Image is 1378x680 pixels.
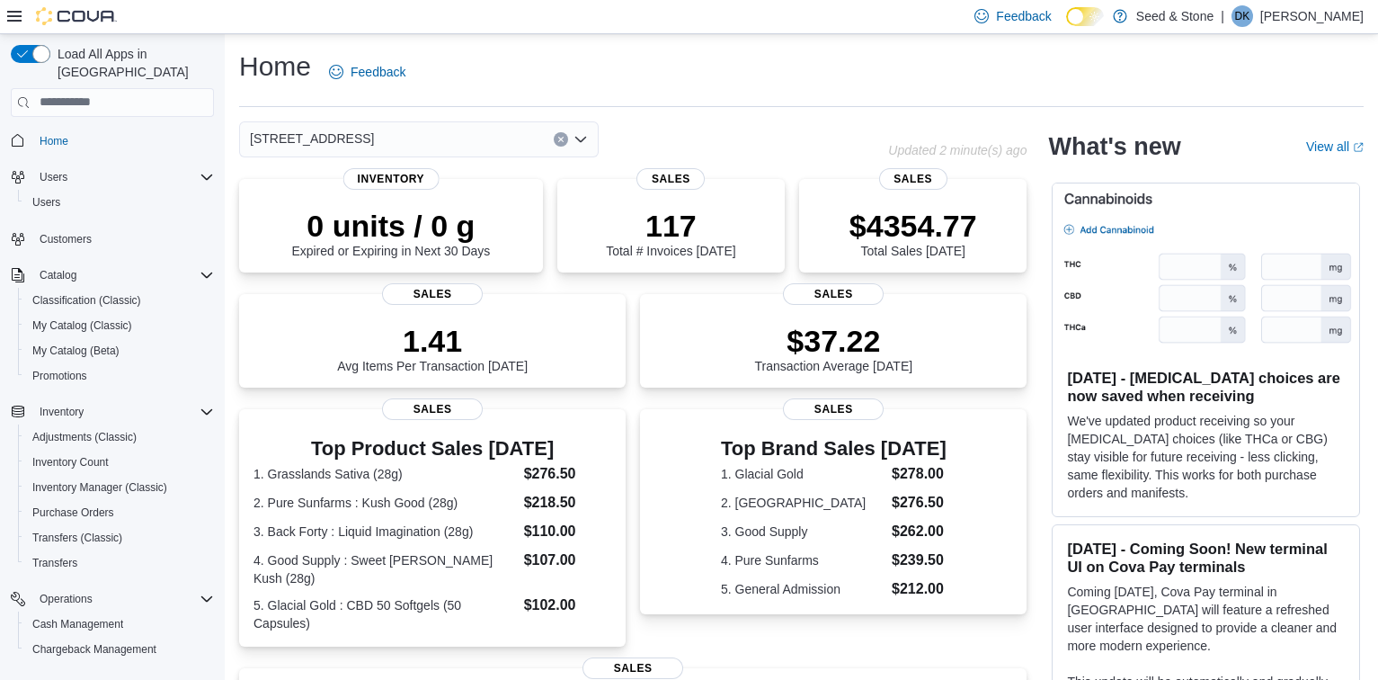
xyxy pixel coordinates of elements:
[337,323,528,373] div: Avg Items Per Transaction [DATE]
[18,338,221,363] button: My Catalog (Beta)
[32,293,141,308] span: Classification (Classic)
[32,588,214,610] span: Operations
[40,405,84,419] span: Inventory
[25,477,214,498] span: Inventory Manager (Classic)
[25,340,127,362] a: My Catalog (Beta)
[1235,5,1250,27] span: DK
[32,264,214,286] span: Catalog
[892,521,947,542] dd: $262.00
[253,494,517,512] dt: 2. Pure Sunfarms : Kush Good (28g)
[4,128,221,154] button: Home
[1221,5,1224,27] p: |
[253,438,611,460] h3: Top Product Sales [DATE]
[721,551,885,569] dt: 4. Pure Sunfarms
[25,290,148,311] a: Classification (Classic)
[50,45,214,81] span: Load All Apps in [GEOGRAPHIC_DATA]
[343,168,440,190] span: Inventory
[32,195,60,210] span: Users
[721,465,885,483] dt: 1. Glacial Gold
[18,450,221,475] button: Inventory Count
[25,192,214,213] span: Users
[1066,7,1104,26] input: Dark Mode
[4,263,221,288] button: Catalog
[32,642,156,657] span: Chargeback Management
[32,430,137,444] span: Adjustments (Classic)
[25,613,214,635] span: Cash Management
[18,425,221,450] button: Adjustments (Classic)
[25,192,67,213] a: Users
[892,463,947,485] dd: $278.00
[18,288,221,313] button: Classification (Classic)
[573,132,588,147] button: Open list of options
[25,527,129,549] a: Transfers (Classic)
[25,365,214,387] span: Promotions
[1048,132,1180,161] h2: What's new
[18,190,221,215] button: Users
[721,523,885,541] dt: 3. Good Supply
[892,550,947,571] dd: $239.50
[4,399,221,425] button: Inventory
[524,550,612,571] dd: $107.00
[253,523,517,541] dt: 3. Back Forty : Liquid Imagination (28g)
[783,398,884,420] span: Sales
[18,475,221,500] button: Inventory Manager (Classic)
[253,596,517,632] dt: 5. Glacial Gold : CBD 50 Softgels (50 Capsules)
[351,63,405,81] span: Feedback
[32,506,114,520] span: Purchase Orders
[25,552,84,574] a: Transfers
[239,49,311,85] h1: Home
[253,551,517,587] dt: 4. Good Supply : Sweet [PERSON_NAME] Kush (28g)
[32,617,123,631] span: Cash Management
[250,128,374,149] span: [STREET_ADDRESS]
[18,525,221,550] button: Transfers (Classic)
[4,586,221,612] button: Operations
[337,323,528,359] p: 1.41
[25,452,116,473] a: Inventory Count
[554,132,568,147] button: Clear input
[1067,540,1345,576] h3: [DATE] - Coming Soon! New terminal UI on Cova Pay terminals
[1067,583,1345,655] p: Coming [DATE], Cova Pay terminal in [GEOGRAPHIC_DATA] will feature a refreshed user interface des...
[25,477,174,498] a: Inventory Manager (Classic)
[25,639,164,660] a: Chargeback Management
[32,455,109,470] span: Inventory Count
[755,323,913,373] div: Transaction Average [DATE]
[524,492,612,514] dd: $218.50
[18,612,221,637] button: Cash Management
[892,578,947,600] dd: $212.00
[18,500,221,525] button: Purchase Orders
[1067,412,1345,502] p: We've updated product receiving so your [MEDICAL_DATA] choices (like THCa or CBG) stay visible fo...
[1067,369,1345,405] h3: [DATE] - [MEDICAL_DATA] choices are now saved when receiving
[18,550,221,576] button: Transfers
[32,166,214,188] span: Users
[32,344,120,358] span: My Catalog (Beta)
[25,426,214,448] span: Adjustments (Classic)
[32,228,214,250] span: Customers
[18,637,221,662] button: Chargeback Management
[4,226,221,252] button: Customers
[879,168,947,190] span: Sales
[32,531,122,545] span: Transfers (Classic)
[32,401,91,423] button: Inventory
[892,492,947,514] dd: $276.50
[996,7,1051,25] span: Feedback
[18,313,221,338] button: My Catalog (Classic)
[721,580,885,598] dt: 5. General Admission
[783,283,884,305] span: Sales
[32,588,100,610] button: Operations
[32,166,75,188] button: Users
[40,232,92,246] span: Customers
[25,502,214,523] span: Purchase Orders
[32,264,84,286] button: Catalog
[40,592,93,606] span: Operations
[32,369,87,383] span: Promotions
[888,143,1027,157] p: Updated 2 minute(s) ago
[32,556,77,570] span: Transfers
[25,552,214,574] span: Transfers
[606,208,735,258] div: Total # Invoices [DATE]
[25,613,130,635] a: Cash Management
[1066,26,1067,27] span: Dark Mode
[18,363,221,389] button: Promotions
[291,208,490,258] div: Expired or Expiring in Next 30 Days
[1260,5,1364,27] p: [PERSON_NAME]
[40,134,68,148] span: Home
